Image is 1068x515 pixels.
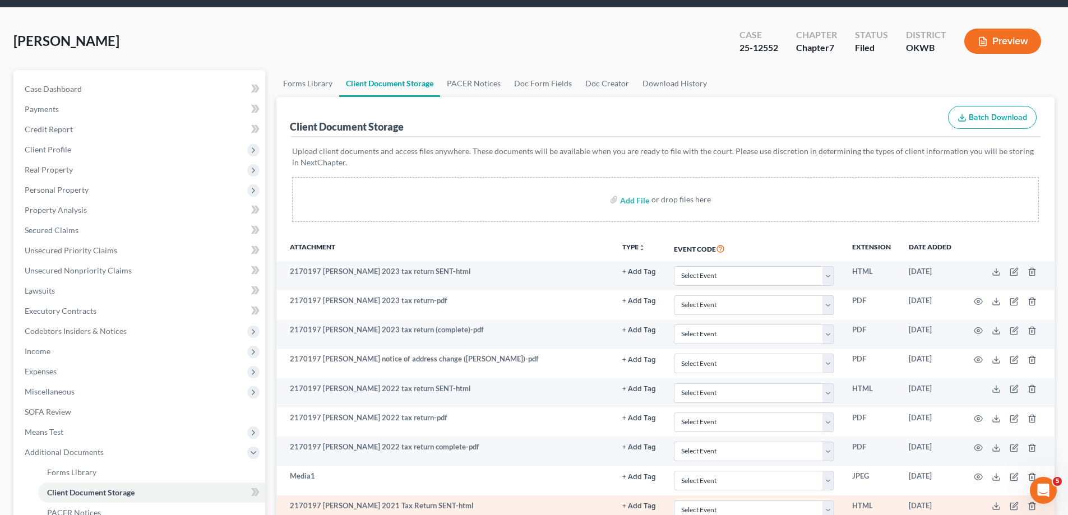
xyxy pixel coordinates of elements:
[843,349,900,378] td: PDF
[900,320,960,349] td: [DATE]
[38,482,265,503] a: Client Document Storage
[900,378,960,407] td: [DATE]
[969,113,1027,122] span: Batch Download
[622,412,656,423] a: + Add Tag
[47,467,96,477] span: Forms Library
[843,437,900,466] td: PDF
[25,84,82,94] span: Case Dashboard
[622,244,645,251] button: TYPEunfold_more
[25,185,89,194] span: Personal Property
[622,324,656,335] a: + Add Tag
[622,444,656,451] button: + Add Tag
[25,286,55,295] span: Lawsuits
[25,205,87,215] span: Property Analysis
[843,466,900,495] td: JPEG
[16,119,265,140] a: Credit Report
[276,349,613,378] td: 2170197 [PERSON_NAME] notice of address change ([PERSON_NAME])-pdf
[843,407,900,437] td: PDF
[13,33,119,49] span: [PERSON_NAME]
[25,427,63,437] span: Means Test
[636,70,714,97] a: Download History
[739,29,778,41] div: Case
[843,261,900,290] td: HTML
[276,407,613,437] td: 2170197 [PERSON_NAME] 2022 tax return-pdf
[276,320,613,349] td: 2170197 [PERSON_NAME] 2023 tax return (complete)-pdf
[38,462,265,482] a: Forms Library
[276,466,613,495] td: Media1
[25,145,71,154] span: Client Profile
[900,407,960,437] td: [DATE]
[25,225,78,235] span: Secured Claims
[25,407,71,416] span: SOFA Review
[16,281,265,301] a: Lawsuits
[25,326,127,336] span: Codebtors Insiders & Notices
[622,268,656,276] button: + Add Tag
[1053,477,1062,486] span: 5
[47,488,135,497] span: Client Document Storage
[276,290,613,319] td: 2170197 [PERSON_NAME] 2023 tax return-pdf
[665,235,843,261] th: Event Code
[25,447,104,457] span: Additional Documents
[900,437,960,466] td: [DATE]
[829,42,834,53] span: 7
[16,99,265,119] a: Payments
[796,29,837,41] div: Chapter
[622,356,656,364] button: + Add Tag
[16,301,265,321] a: Executory Contracts
[900,349,960,378] td: [DATE]
[948,106,1037,129] button: Batch Download
[622,415,656,422] button: + Add Tag
[843,235,900,261] th: Extension
[276,437,613,466] td: 2170197 [PERSON_NAME] 2022 tax return complete-pdf
[1030,477,1057,504] iframe: Intercom live chat
[25,165,73,174] span: Real Property
[622,471,656,481] a: + Add Tag
[796,41,837,54] div: Chapter
[906,29,946,41] div: District
[900,235,960,261] th: Date added
[16,200,265,220] a: Property Analysis
[651,194,711,205] div: or drop files here
[843,378,900,407] td: HTML
[25,306,96,316] span: Executory Contracts
[290,120,404,133] div: Client Document Storage
[622,298,656,305] button: + Add Tag
[639,244,645,251] i: unfold_more
[25,245,117,255] span: Unsecured Priority Claims
[25,387,75,396] span: Miscellaneous
[25,366,57,376] span: Expenses
[900,290,960,319] td: [DATE]
[964,29,1041,54] button: Preview
[276,70,339,97] a: Forms Library
[507,70,579,97] a: Doc Form Fields
[16,402,265,422] a: SOFA Review
[622,386,656,393] button: + Add Tag
[622,500,656,511] a: + Add Tag
[440,70,507,97] a: PACER Notices
[16,261,265,281] a: Unsecured Nonpriority Claims
[622,442,656,452] a: + Add Tag
[25,346,50,356] span: Income
[622,327,656,334] button: + Add Tag
[855,29,888,41] div: Status
[843,320,900,349] td: PDF
[16,240,265,261] a: Unsecured Priority Claims
[855,41,888,54] div: Filed
[622,354,656,364] a: + Add Tag
[843,290,900,319] td: PDF
[16,220,265,240] a: Secured Claims
[622,503,656,510] button: + Add Tag
[739,41,778,54] div: 25-12552
[906,41,946,54] div: OKWB
[25,266,132,275] span: Unsecured Nonpriority Claims
[900,261,960,290] td: [DATE]
[276,261,613,290] td: 2170197 [PERSON_NAME] 2023 tax return SENT-html
[622,266,656,277] a: + Add Tag
[25,124,73,134] span: Credit Report
[339,70,440,97] a: Client Document Storage
[25,104,59,114] span: Payments
[622,295,656,306] a: + Add Tag
[622,474,656,481] button: + Add Tag
[276,378,613,407] td: 2170197 [PERSON_NAME] 2022 tax return SENT-html
[622,383,656,394] a: + Add Tag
